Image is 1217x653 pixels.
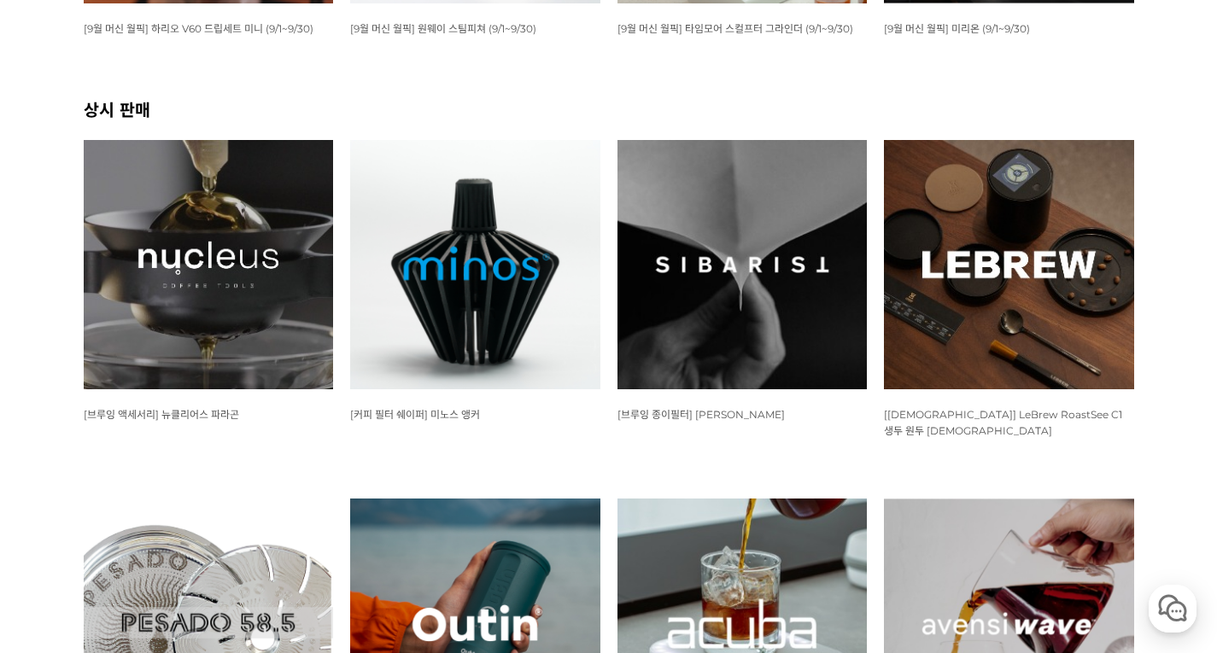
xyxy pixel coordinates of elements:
span: [9월 머신 월픽] 타임모어 스컬프터 그라인더 (9/1~9/30) [617,22,853,35]
span: [브루잉 종이필터] [PERSON_NAME] [617,408,785,421]
img: 시바리스트 SIBARIST [617,140,868,390]
span: [브루잉 액세서리] 뉴클리어스 파라곤 [84,408,239,421]
span: 설정 [264,537,284,551]
span: [[DEMOGRAPHIC_DATA]] LeBrew RoastSee C1 생두 원두 [DEMOGRAPHIC_DATA] [884,408,1122,437]
span: [9월 머신 월픽] 원웨이 스팀피쳐 (9/1~9/30) [350,22,536,35]
span: 대화 [156,538,177,551]
img: 르브루 LeBrew [884,140,1134,390]
a: [9월 머신 월픽] 미리온 (9/1~9/30) [884,21,1030,35]
a: 대화 [113,511,220,554]
a: [[DEMOGRAPHIC_DATA]] LeBrew RoastSee C1 생두 원두 [DEMOGRAPHIC_DATA] [884,407,1122,437]
a: [9월 머신 월픽] 원웨이 스팀피쳐 (9/1~9/30) [350,21,536,35]
a: [9월 머신 월픽] 하리오 V60 드립세트 미니 (9/1~9/30) [84,21,313,35]
a: 홈 [5,511,113,554]
a: [브루잉 액세서리] 뉴클리어스 파라곤 [84,407,239,421]
img: 미노스 앵커 [350,140,600,390]
a: [브루잉 종이필터] [PERSON_NAME] [617,407,785,421]
a: [9월 머신 월픽] 타임모어 스컬프터 그라인더 (9/1~9/30) [617,21,853,35]
span: [커피 필터 쉐이퍼] 미노스 앵커 [350,408,480,421]
h2: 상시 판매 [84,96,1134,121]
span: [9월 머신 월픽] 미리온 (9/1~9/30) [884,22,1030,35]
a: 설정 [220,511,328,554]
img: 뉴클리어스 파라곤 [84,140,334,390]
span: [9월 머신 월픽] 하리오 V60 드립세트 미니 (9/1~9/30) [84,22,313,35]
a: [커피 필터 쉐이퍼] 미노스 앵커 [350,407,480,421]
span: 홈 [54,537,64,551]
